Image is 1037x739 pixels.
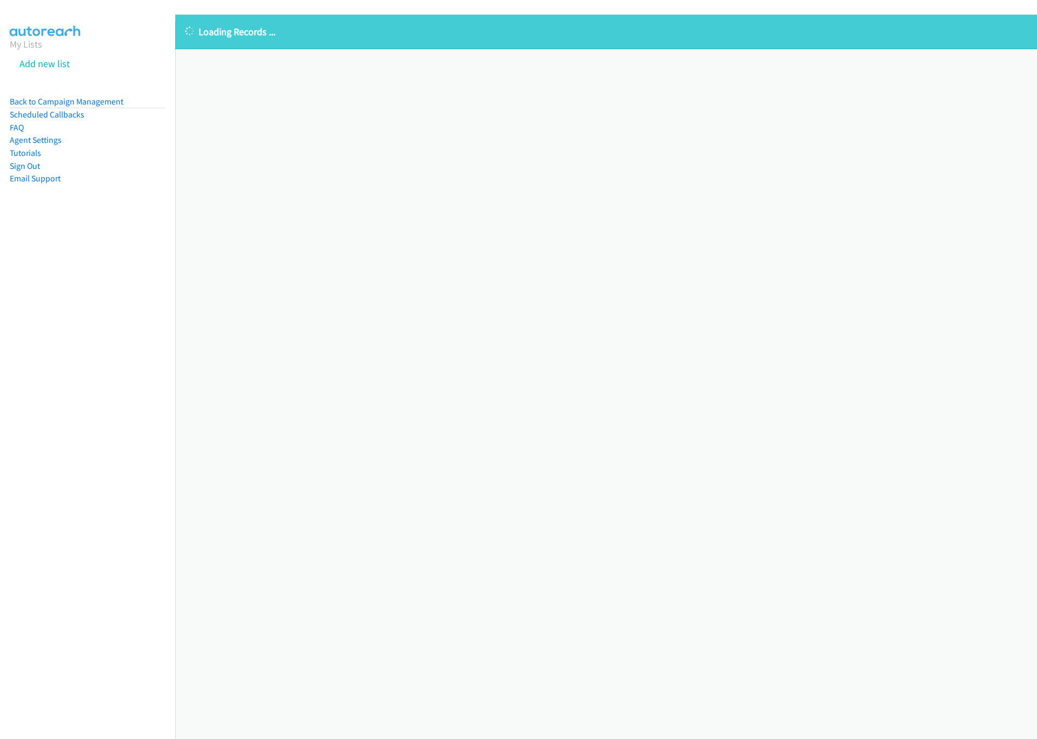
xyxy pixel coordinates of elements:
a: FAQ [10,122,24,133]
a: Agent Settings [10,135,62,145]
p: Loading Records ... [185,24,1027,39]
a: Tutorials [10,148,41,158]
a: Back to Campaign Management [10,96,123,107]
a: Email Support [10,173,61,184]
a: Sign Out [10,161,40,171]
a: Add new list [19,57,70,70]
a: Scheduled Callbacks [10,109,84,120]
a: My Lists [10,38,42,50]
